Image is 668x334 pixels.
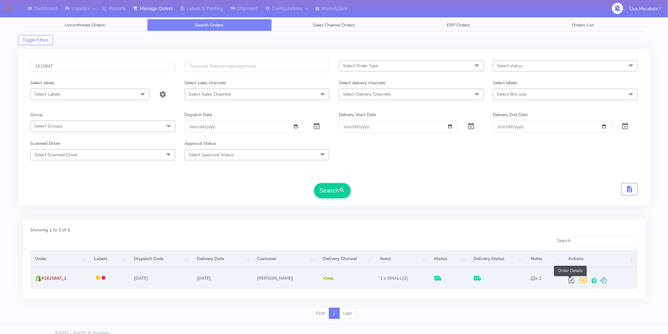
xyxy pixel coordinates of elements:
[497,91,527,97] span: Select Box size
[30,140,60,147] label: Scanned Driver
[318,250,375,267] th: Delivery Channel: activate to sort column ascending
[252,250,318,267] th: Customer: activate to sort column ascending
[30,111,43,118] label: Group
[447,22,470,28] span: ERP Orders
[35,275,41,282] img: shopify.png
[129,267,192,289] td: [DATE]
[65,22,105,28] span: Unconfirmed Orders
[185,80,226,86] label: Select sales channels
[343,63,378,69] span: Select Order Type
[189,152,234,158] span: Select Approval Status
[493,111,528,118] label: Delivery End Date
[380,275,402,281] span: 1 x SMALL
[30,80,55,86] label: Select labels
[30,250,89,267] th: Order: activate to sort column ascending
[30,60,175,72] input: Order Id
[469,250,526,267] th: Delivery Status: activate to sort column ascending
[252,267,318,289] td: [PERSON_NAME]
[41,275,66,281] span: #1615847_1
[429,250,469,267] th: Status: activate to sort column ascending
[572,22,594,28] span: Orders List
[192,267,252,289] td: [DATE]
[34,152,78,158] span: Select Scanned Driver
[493,80,517,86] label: Select labels
[329,308,340,319] a: 1
[313,22,355,28] span: Sales Channel Orders
[497,63,523,69] span: Select status
[375,250,429,267] th: Items: activate to sort column ascending
[531,275,541,281] i: x 1
[192,250,252,267] th: Delivery Date: activate to sort column ascending
[185,60,330,72] input: Customer Reference(email,phone)
[34,91,60,97] span: Select Labels
[129,250,192,267] th: Dispatch Date: activate to sort column ascending
[574,236,638,246] input: Search:
[526,250,564,267] th: Notes: activate to sort column ascending
[185,140,217,147] label: Approval Status
[380,275,408,281] span: (2)
[195,22,224,28] span: Search Orders
[314,183,351,198] button: Search
[343,91,391,97] span: Select Delivery Channels
[323,277,334,280] img: Yodel
[557,236,638,246] label: Search:
[34,123,62,129] span: Select Groups
[339,80,385,86] label: Select delivery channels
[89,250,129,267] th: Labels: activate to sort column ascending
[625,2,666,15] button: Llue Macabata
[564,250,638,267] th: Actions: activate to sort column ascending
[189,91,232,97] span: Select Sales Channels
[30,227,70,233] label: Showing 1 to 1 of 1
[23,19,645,31] ul: Tabs
[185,111,212,118] label: Dispatch Date
[18,35,53,45] button: Toggle Filters
[339,111,376,118] label: Delivery Start Date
